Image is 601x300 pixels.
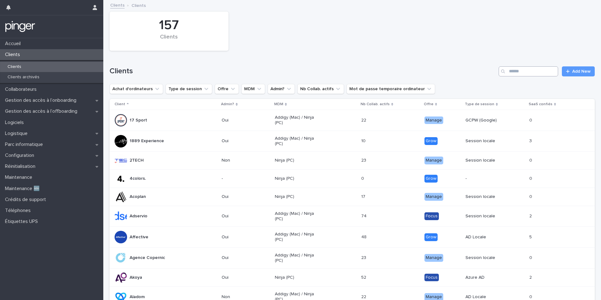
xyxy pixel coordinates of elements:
p: Session locale [465,194,510,199]
p: Clients [131,2,146,8]
p: - [465,176,510,181]
a: Add New [562,66,595,76]
p: 2 [529,212,533,219]
button: Nb Collab. actifs [297,84,344,94]
p: 74 [361,212,368,219]
p: Étiquettes UPS [3,219,43,225]
p: 0 [529,254,533,261]
p: Oui [222,138,266,144]
p: Addigy (Mac) / Ninja (PC) [275,211,320,222]
p: Adservio [130,214,147,219]
p: Oui [222,255,266,261]
p: Non [222,294,266,300]
p: Téléphones [3,208,36,214]
p: Oui [222,235,266,240]
p: Oui [222,194,266,199]
p: 23 [361,157,367,163]
p: Ninja (PC) [275,275,320,280]
p: 22 [361,116,367,123]
tr: AdservioOuiAddigy (Mac) / Ninja (PC)7474 FocusSession locale22 [110,206,595,227]
p: Clients archivés [3,75,44,80]
p: AD Locale [465,235,510,240]
p: Non [222,158,266,163]
p: Gestion des accès à l’onboarding [3,97,81,103]
div: Grow [424,137,438,145]
p: Gestion des accès à l’offboarding [3,108,82,114]
p: Addigy (Mac) / Ninja (PC) [275,136,320,147]
tr: 4colors.-Ninja (PC)00 Grow-00 [110,170,595,188]
p: Session locale [465,158,510,163]
p: Offre [424,101,434,108]
p: Addigy (Mac) / Ninja (PC) [275,253,320,263]
p: Parc informatique [3,142,48,147]
p: 10 [361,137,367,144]
p: Agence Copernic [130,255,165,261]
p: Session locale [465,138,510,144]
p: Ninja (PC) [275,176,320,181]
p: Réinitialisation [3,163,40,169]
p: 5 [529,233,533,240]
tr: AcoplanOuiNinja (PC)1717 ManageSession locale00 [110,188,595,206]
p: 48 [361,233,368,240]
p: 17 Sport [130,118,147,123]
p: 0 [529,175,533,181]
button: Admin? [268,84,295,94]
p: 0 [529,193,533,199]
p: Nb Collab. actifs [361,101,390,108]
p: Oui [222,275,266,280]
p: Oui [222,118,266,123]
p: Clients [3,52,25,58]
button: MDM [241,84,265,94]
div: 157 [120,18,218,33]
p: GCPW (Google) [465,118,510,123]
p: Crédits de support [3,197,51,203]
button: Mot de passe temporaire ordinateur [347,84,435,94]
p: 1889 Experience [130,138,164,144]
tr: AffectiveOuiAddigy (Mac) / Ninja (PC)4848 GrowAD Locale55 [110,227,595,248]
p: Session locale [465,255,510,261]
p: Affective [130,235,148,240]
p: Type de session [465,101,494,108]
tr: 2TECHNonNinja (PC)2323 ManageSession locale00 [110,152,595,170]
tr: AkoyaOuiNinja (PC)5252 FocusAzure AD22 [110,268,595,287]
p: 0 [529,116,533,123]
p: Logiciels [3,120,29,126]
p: Accueil [3,41,26,47]
p: Ninja (PC) [275,158,320,163]
p: Session locale [465,214,510,219]
p: Acoplan [130,194,146,199]
div: Grow [424,233,438,241]
button: Type de session [166,84,212,94]
p: MDM [274,101,283,108]
div: Focus [424,274,439,282]
p: Addigy (Mac) / Ninja (PC) [275,115,320,126]
p: Aladom [130,294,145,300]
div: Clients [120,34,218,47]
div: Manage [424,193,443,201]
p: AD Locale [465,294,510,300]
a: Clients [110,1,125,8]
p: 0 [529,157,533,163]
p: Akoya [130,275,142,280]
p: 17 [361,193,367,199]
p: - [222,176,266,181]
p: 2TECH [130,158,144,163]
span: Add New [572,69,591,74]
div: Manage [424,254,443,262]
p: Ninja (PC) [275,194,320,199]
img: mTgBEunGTSyRkCgitkcU [5,20,35,33]
p: 22 [361,293,367,300]
p: Logistique [3,131,33,137]
p: Maintenance 🆕 [3,186,45,192]
button: Achat d'ordinateurs [110,84,163,94]
p: 3 [529,137,533,144]
p: Admin? [221,101,234,108]
input: Search [499,66,558,76]
p: Client [115,101,125,108]
p: 23 [361,254,367,261]
button: Offre [215,84,239,94]
p: SaaS confiés [529,101,552,108]
div: Grow [424,175,438,183]
p: Oui [222,214,266,219]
